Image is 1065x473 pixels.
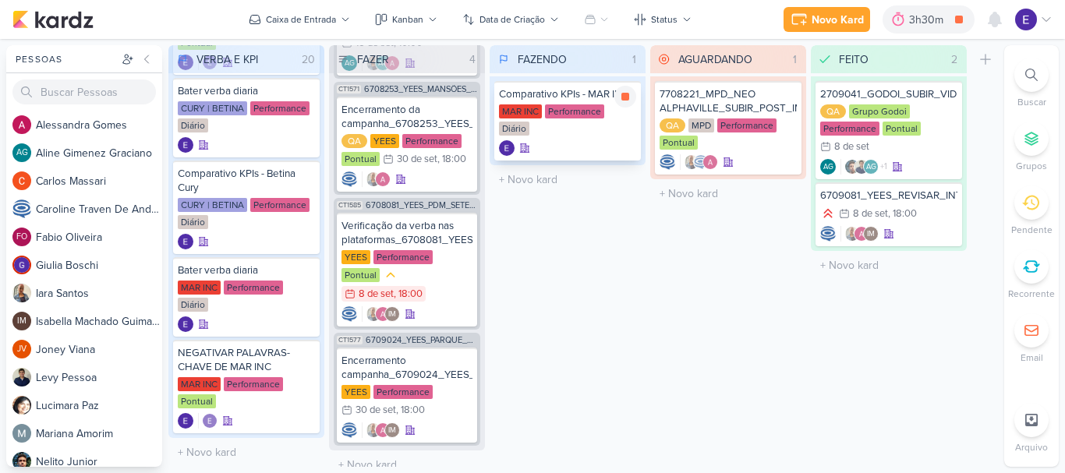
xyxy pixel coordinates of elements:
div: Parar relógio [614,86,636,108]
div: Aline Gimenez Graciano [820,159,836,175]
input: + Novo kard [814,254,964,277]
div: 8 de set [853,209,888,219]
img: Nelito Junior [844,159,860,175]
div: Colaboradores: Eduardo Quaresma [198,413,218,429]
div: Isabella Machado Guimarães [12,312,31,330]
div: Isabella Machado Guimarães [384,422,400,438]
p: IM [388,427,396,435]
span: 6708253_YEES_MANSÕES_SUBIR_PEÇAS_CAMPANHA [364,85,477,94]
input: + Novo kard [653,182,803,205]
div: Encerramento da campanha_6708253_YEES_MANSÕES_SUBIR_PEÇAS_CAMPANHA [341,103,472,131]
div: L e v y P e s s o a [36,369,162,386]
img: Alessandra Gomes [12,115,31,134]
div: , 18:00 [437,154,466,164]
div: Performance [224,377,283,391]
div: 1 [626,51,642,68]
div: Aline Gimenez Graciano [12,143,31,162]
div: Performance [820,122,879,136]
div: 8 de set [834,142,869,152]
div: Criador(a): Eduardo Quaresma [178,413,193,429]
div: YEES [341,385,370,399]
img: Iara Santos [684,154,699,170]
div: Prioridade Alta [820,206,836,221]
div: C a r l o s M a s s a r i [36,173,162,189]
div: 1 [787,51,803,68]
div: Criador(a): Caroline Traven De Andrade [660,154,675,170]
div: F a b i o O l i v e i r a [36,229,162,245]
input: Buscar Pessoas [12,79,156,104]
div: Isabella Machado Guimarães [863,226,879,242]
input: + Novo kard [493,168,642,191]
div: Colaboradores: Iara Santos, Alessandra Gomes [362,171,391,187]
img: Caroline Traven De Andrade [341,422,357,438]
div: Pontual [341,268,380,282]
div: Performance [402,134,462,148]
div: Performance [224,281,283,295]
img: Iara Santos [366,171,381,187]
img: Giulia Boschi [12,256,31,274]
img: Nelito Junior [12,452,31,471]
div: A l i n e G i m e n e z G r a c i a n o [36,145,162,161]
p: JV [17,345,27,354]
div: Pontual [178,394,216,408]
p: AG [16,149,28,157]
div: 8 de set [359,289,394,299]
div: Verificação da verba nas plataformas_6708081_YEES_PDM_SETEMBRO [341,219,472,247]
div: Performance [373,385,433,399]
img: Caroline Traven De Andrade [12,199,31,218]
div: CURY | BETINA [178,198,247,212]
div: Criador(a): Caroline Traven De Andrade [820,226,836,242]
p: Pendente [1011,223,1053,237]
div: Criador(a): Aline Gimenez Graciano [820,159,836,175]
div: MAR INC [178,281,221,295]
img: Caroline Traven De Andrade [693,154,709,170]
p: FO [16,233,27,242]
div: M a r i a n a A m o r i m [36,425,162,442]
img: Caroline Traven De Andrade [341,306,357,322]
img: Iara Santos [366,422,381,438]
div: 2 [945,51,964,68]
div: 2709041_GODOI_SUBIR_VIDEO_VITAL [820,87,957,101]
div: Fabio Oliveira [12,228,31,246]
img: Iara Santos [844,226,860,242]
div: I a r a S a n t o s [36,285,162,302]
button: Novo Kard [784,7,870,32]
div: Colaboradores: Iara Santos, Caroline Traven De Andrade, Alessandra Gomes [680,154,718,170]
div: Criador(a): Caroline Traven De Andrade [341,306,357,322]
p: IM [388,311,396,319]
div: Colaboradores: Iara Santos, Alessandra Gomes, Isabella Machado Guimarães [840,226,879,242]
div: Encerramento campanha_6709024_YEES_PARQUE_BUENA_VISTA_NOVA_CAMPANHA_TEASER_META [341,354,472,382]
img: kardz.app [12,10,94,29]
div: Diário [178,298,208,312]
img: Levy Pessoa [854,159,869,175]
div: Criador(a): Eduardo Quaresma [178,234,193,249]
li: Ctrl + F [1004,58,1059,109]
div: QA [820,104,846,118]
div: Criador(a): Caroline Traven De Andrade [341,422,357,438]
div: Comparativo KPIs - Betina Cury [178,167,315,195]
div: Performance [250,198,310,212]
div: Performance [717,118,777,132]
div: Pontual [341,152,380,166]
div: Performance [373,250,433,264]
div: Comparativo KPIs - MAR INC [499,87,636,101]
div: Criador(a): Eduardo Quaresma [178,137,193,153]
img: Eduardo Quaresma [178,234,193,249]
img: Iara Santos [12,284,31,302]
img: Eduardo Quaresma [499,140,515,156]
img: Alessandra Gomes [854,226,869,242]
div: Performance [250,101,310,115]
span: +1 [879,161,887,173]
div: Criador(a): Eduardo Quaresma [178,316,193,332]
div: Bater verba diaria [178,263,315,277]
div: Grupo Godoi [849,104,910,118]
img: Alessandra Gomes [702,154,718,170]
div: Colaboradores: Iara Santos, Alessandra Gomes, Isabella Machado Guimarães [362,422,400,438]
div: Novo Kard [812,12,864,28]
p: Grupos [1016,159,1047,173]
img: Carlos Massari [12,171,31,190]
img: Levy Pessoa [12,368,31,387]
div: , 18:00 [396,405,425,415]
img: Iara Santos [366,306,381,322]
img: Caroline Traven De Andrade [341,171,357,187]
